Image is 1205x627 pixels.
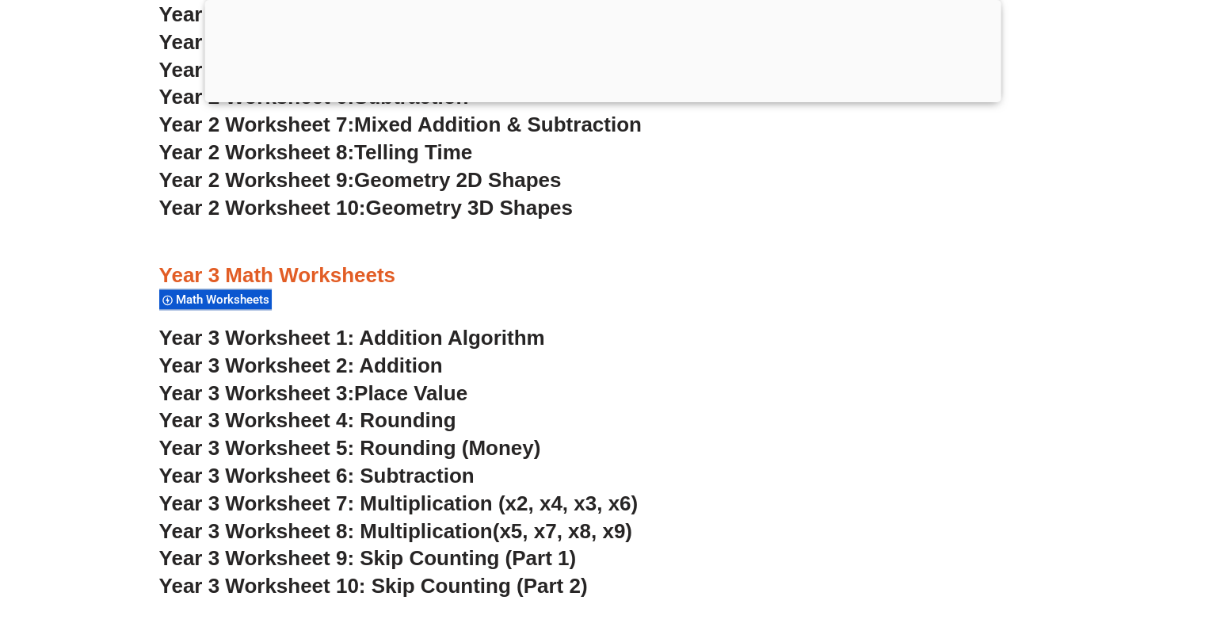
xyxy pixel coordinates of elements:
a: Year 2 Worksheet 8:Telling Time [159,140,473,164]
span: Year 2 Worksheet 3: [159,2,355,26]
span: Year 2 Worksheet 5: [159,58,355,82]
a: Year 2 Worksheet 4:Counting Money [159,30,516,54]
a: Year 3 Worksheet 3:Place Value [159,381,468,405]
span: Year 2 Worksheet 8: [159,140,355,164]
a: Year 2 Worksheet 6:Subtraction [159,85,469,109]
a: Year 3 Worksheet 6: Subtraction [159,464,475,487]
a: Year 2 Worksheet 7:Mixed Addition & Subtraction [159,113,642,136]
span: Math Worksheets [176,292,274,307]
span: Year 2 Worksheet 9: [159,168,355,192]
a: Year 3 Worksheet 4: Rounding [159,408,456,432]
span: (x5, x7, x8, x9) [493,519,632,543]
a: Year 3 Worksheet 5: Rounding (Money) [159,436,541,460]
a: Year 3 Worksheet 1: Addition Algorithm [159,326,545,350]
span: Geometry 2D Shapes [354,168,561,192]
a: Year 2 Worksheet 5:Addition [159,58,438,82]
span: Year 3 Worksheet 3: [159,381,355,405]
span: Telling Time [354,140,472,164]
span: Geometry 3D Shapes [365,196,572,220]
a: Year 3 Worksheet 2: Addition [159,354,443,377]
span: Year 2 Worksheet 10: [159,196,366,220]
span: Year 2 Worksheet 6: [159,85,355,109]
a: Year 3 Worksheet 9: Skip Counting (Part 1) [159,546,577,570]
iframe: Chat Widget [941,449,1205,627]
span: Mixed Addition & Subtraction [354,113,642,136]
a: Year 2 Worksheet 10:Geometry 3D Shapes [159,196,573,220]
h3: Year 3 Math Worksheets [159,262,1047,289]
span: Year 3 Worksheet 8: Multiplication [159,519,493,543]
span: Place Value [354,381,467,405]
a: Year 3 Worksheet 7: Multiplication (x2, x4, x3, x6) [159,491,639,515]
a: Year 3 Worksheet 10: Skip Counting (Part 2) [159,574,588,598]
span: Year 2 Worksheet 4: [159,30,355,54]
div: Math Worksheets [159,289,272,310]
a: Year 2 Worksheet 3:Rounding [159,2,451,26]
a: Year 3 Worksheet 8: Multiplication(x5, x7, x8, x9) [159,519,632,543]
a: Year 2 Worksheet 9:Geometry 2D Shapes [159,168,562,192]
span: Year 2 Worksheet 7: [159,113,355,136]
